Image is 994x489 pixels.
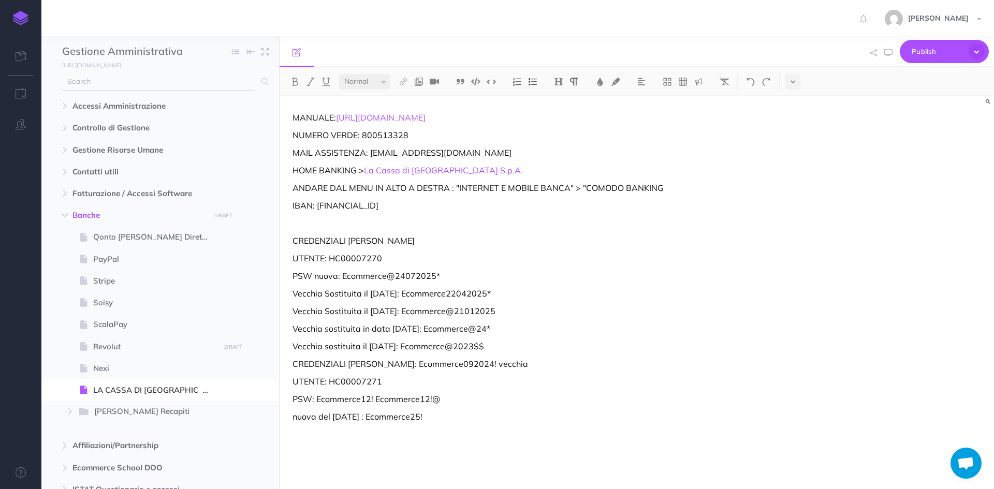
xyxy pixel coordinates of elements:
img: Italic button [306,78,315,86]
img: Text color button [595,78,605,86]
img: Paragraph button [569,78,579,86]
p: Vecchia Sostituita il [DATE]: Ecommerce22042025* [293,287,767,300]
img: 773ddf364f97774a49de44848d81cdba.jpg [885,10,903,28]
p: MAIL ASSISTENZA: [EMAIL_ADDRESS][DOMAIN_NAME] [293,146,767,159]
p: ANDARE DAL MENU IN ALTO A DESTRA : "INTERNET E MOBILE BANCA" > "COMODO BANKING [293,182,767,194]
p: UTENTE: HC00007270 [293,252,767,264]
img: Undo [746,78,755,86]
input: Search [62,72,255,91]
input: Documentation Name [62,44,184,60]
img: Clear styles button [720,78,729,86]
span: ScalaPay [93,318,217,331]
img: Text background color button [611,78,620,86]
img: Underline button [321,78,331,86]
span: Soisy [93,297,217,309]
span: Gestione Risorse Umane [72,144,204,156]
a: [URL][DOMAIN_NAME] [336,112,426,123]
p: Vecchia sostituita in data [DATE]: Ecommerce@24* [293,322,767,335]
p: Vecchia sostituita il [DATE]: Ecommerce@2023$$ [293,340,767,352]
small: DRAFT [214,212,232,219]
img: Bold button [290,78,300,86]
small: [URL][DOMAIN_NAME] [62,62,121,69]
div: Aprire la chat [951,448,982,479]
span: Qonto [PERSON_NAME] Diretto RID [93,231,217,243]
img: Ordered list button [513,78,522,86]
span: Ecommerce School DOO [72,462,204,474]
button: DRAFT [210,210,236,221]
span: Publish [912,43,963,60]
button: Publish [900,40,989,63]
img: Callout dropdown menu button [694,78,703,86]
a: [URL][DOMAIN_NAME] [41,60,131,70]
span: Fatturazione / Accessi Software [72,187,204,200]
p: CREDENZIALI [PERSON_NAME]: Ecommerce092024! vecchia [293,358,767,370]
img: Code block button [471,78,480,85]
p: PSW: Ecommerce12! Ecommerce12!@ [293,393,767,405]
img: Create table button [678,78,688,86]
img: Unordered list button [528,78,537,86]
img: Link button [399,78,408,86]
a: S.p.A. [500,165,523,175]
img: Redo [762,78,771,86]
img: Add image button [414,78,423,86]
p: HOME BANKING > [293,164,767,176]
span: Affiliazioni/Partnership [72,439,204,452]
img: Blockquote button [456,78,465,86]
p: Vecchia Sostituita il [DATE]: Ecommerce@21012025 [293,305,767,317]
span: Banche [72,209,204,221]
small: DRAFT [224,344,242,350]
img: Inline code button [487,78,496,85]
span: PayPal [93,253,217,265]
a: [GEOGRAPHIC_DATA] [412,165,498,175]
button: DRAFT [221,341,246,353]
p: PSW nuova: Ecommerce@24072025* [293,270,767,282]
span: Controllo di Gestione [72,122,204,134]
a: La Cassa di [364,165,410,175]
span: [PERSON_NAME] [903,13,974,23]
span: Contatti utili [72,166,204,178]
p: nuova del [DATE] : Ecommerce25! [293,410,767,423]
img: logo-mark.svg [13,11,28,25]
p: UTENTE: HC00007271 [293,375,767,388]
span: LA CASSA DI [GEOGRAPHIC_DATA] [93,384,217,396]
img: Headings dropdown button [554,78,563,86]
img: Alignment dropdown menu button [637,78,646,86]
p: CREDENZIALI [PERSON_NAME] [293,234,767,247]
span: [PERSON_NAME] Recapiti [94,405,201,419]
span: Stripe [93,275,217,287]
span: Revolut [93,340,217,353]
p: MANUALE: [293,111,767,124]
span: Accessi Amministrazione [72,100,204,112]
img: Add video button [430,78,439,86]
p: IBAN: [FINANCIAL_ID] [293,199,767,212]
p: NUMERO VERDE: 800513328 [293,129,767,141]
span: Nexi [93,362,217,375]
